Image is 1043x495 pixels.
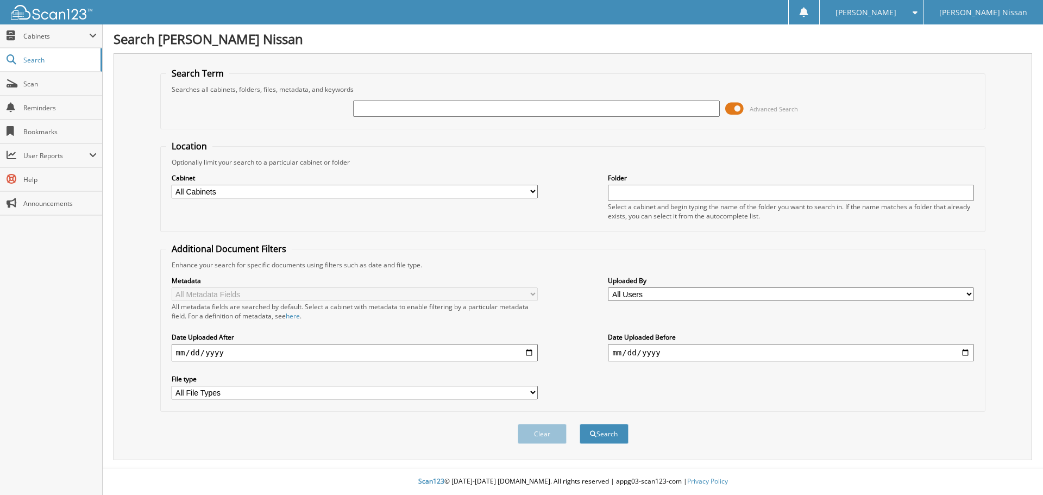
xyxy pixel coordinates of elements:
span: [PERSON_NAME] [835,9,896,16]
label: Date Uploaded Before [608,333,974,342]
legend: Location [166,140,212,152]
label: Cabinet [172,173,538,183]
label: Folder [608,173,974,183]
legend: Search Term [166,67,229,79]
h1: Search [PERSON_NAME] Nissan [114,30,1032,48]
div: Enhance your search for specific documents using filters such as date and file type. [166,260,980,270]
button: Search [580,424,629,444]
div: © [DATE]-[DATE] [DOMAIN_NAME]. All rights reserved | appg03-scan123-com | [103,468,1043,495]
a: Privacy Policy [687,477,728,486]
img: scan123-logo-white.svg [11,5,92,20]
span: Announcements [23,199,97,208]
div: All metadata fields are searched by default. Select a cabinet with metadata to enable filtering b... [172,302,538,321]
div: Searches all cabinets, folders, files, metadata, and keywords [166,85,980,94]
span: Scan123 [418,477,444,486]
span: User Reports [23,151,89,160]
span: Scan [23,79,97,89]
div: Optionally limit your search to a particular cabinet or folder [166,158,980,167]
span: Search [23,55,95,65]
a: here [286,311,300,321]
legend: Additional Document Filters [166,243,292,255]
span: Cabinets [23,32,89,41]
span: Reminders [23,103,97,112]
span: [PERSON_NAME] Nissan [939,9,1027,16]
iframe: Chat Widget [989,443,1043,495]
span: Bookmarks [23,127,97,136]
label: File type [172,374,538,384]
span: Advanced Search [750,105,798,113]
div: Select a cabinet and begin typing the name of the folder you want to search in. If the name match... [608,202,974,221]
input: start [172,344,538,361]
span: Help [23,175,97,184]
label: Uploaded By [608,276,974,285]
label: Metadata [172,276,538,285]
button: Clear [518,424,567,444]
label: Date Uploaded After [172,333,538,342]
input: end [608,344,974,361]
